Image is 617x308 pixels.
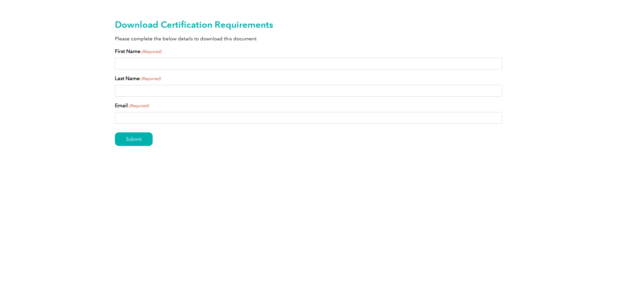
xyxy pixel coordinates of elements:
label: Email [115,102,149,109]
h2: Download Certification Requirements [115,19,502,30]
p: Please complete the below details to download this document [115,35,502,42]
label: Last Name [115,75,161,82]
input: Submit [115,132,153,146]
label: First Name [115,47,161,55]
span: (Required) [140,76,161,82]
span: (Required) [141,48,162,55]
span: (Required) [128,103,149,109]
